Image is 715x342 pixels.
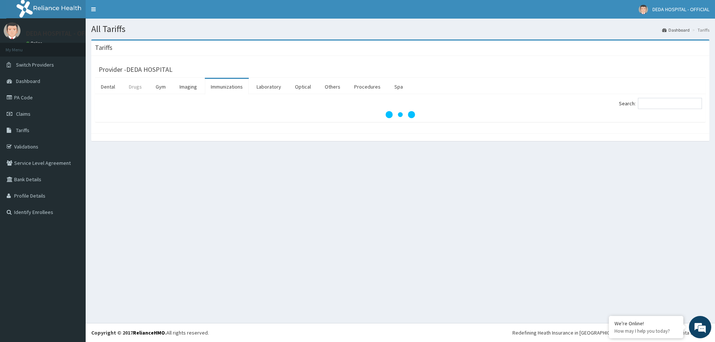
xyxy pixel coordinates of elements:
[385,100,415,130] svg: audio-loading
[348,79,387,95] a: Procedures
[4,22,20,39] img: User Image
[614,328,678,334] p: How may I help you today?
[133,329,165,336] a: RelianceHMO
[99,66,172,73] h3: Provider - DEDA HOSPITAL
[319,79,346,95] a: Others
[289,79,317,95] a: Optical
[26,30,103,37] p: DEDA HOSPITAL - OFFICIAL
[91,24,709,34] h1: All Tariffs
[639,5,648,14] img: User Image
[388,79,409,95] a: Spa
[690,27,709,33] li: Tariffs
[95,79,121,95] a: Dental
[16,127,29,134] span: Tariffs
[638,98,702,109] input: Search:
[95,44,112,51] h3: Tariffs
[86,323,715,342] footer: All rights reserved.
[205,79,249,95] a: Immunizations
[150,79,172,95] a: Gym
[662,27,690,33] a: Dashboard
[512,329,709,336] div: Redefining Heath Insurance in [GEOGRAPHIC_DATA] using Telemedicine and Data Science!
[16,78,40,84] span: Dashboard
[652,6,709,13] span: DEDA HOSPITAL - OFFICIAL
[619,98,702,109] label: Search:
[91,329,166,336] strong: Copyright © 2017 .
[123,79,148,95] a: Drugs
[614,320,678,327] div: We're Online!
[174,79,203,95] a: Imaging
[251,79,287,95] a: Laboratory
[16,111,31,117] span: Claims
[26,41,44,46] a: Online
[16,61,54,68] span: Switch Providers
